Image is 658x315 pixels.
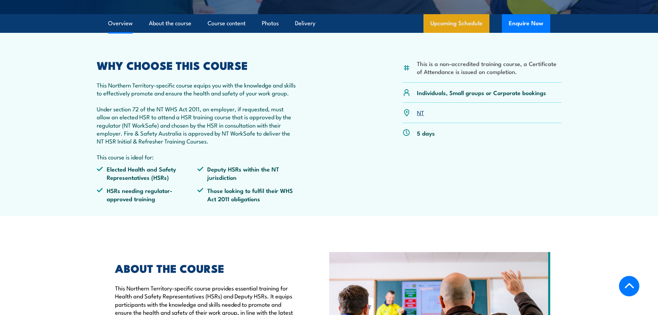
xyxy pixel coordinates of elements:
[115,263,297,273] h2: ABOUT THE COURSE
[108,14,133,33] a: Overview
[417,108,424,117] a: NT
[295,14,315,33] a: Delivery
[149,14,191,33] a: About the course
[262,14,279,33] a: Photos
[97,186,198,203] li: HSRs needing regulator-approved training
[417,129,435,137] p: 5 days
[423,14,489,33] a: Upcoming Schedule
[97,153,298,161] p: This course is ideal for:
[97,81,298,97] p: This Northern Territory-specific course equips you with the knowledge and skills to effectively p...
[417,89,546,96] p: Individuals, Small groups or Corporate bookings
[208,14,246,33] a: Course content
[197,165,298,181] li: Deputy HSRs within the NT jurisdiction
[417,59,562,76] li: This is a non-accredited training course, a Certificate of Attendance is issued on completion.
[97,165,198,181] li: Elected Health and Safety Representatives (HSRs)
[502,14,550,33] button: Enquire Now
[197,186,298,203] li: Those looking to fulfil their WHS Act 2011 obligations
[97,105,298,145] p: Under section 72 of the NT WHS Act 2011, an employer, if requested, must allow an elected HSR to ...
[97,60,298,70] h2: WHY CHOOSE THIS COURSE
